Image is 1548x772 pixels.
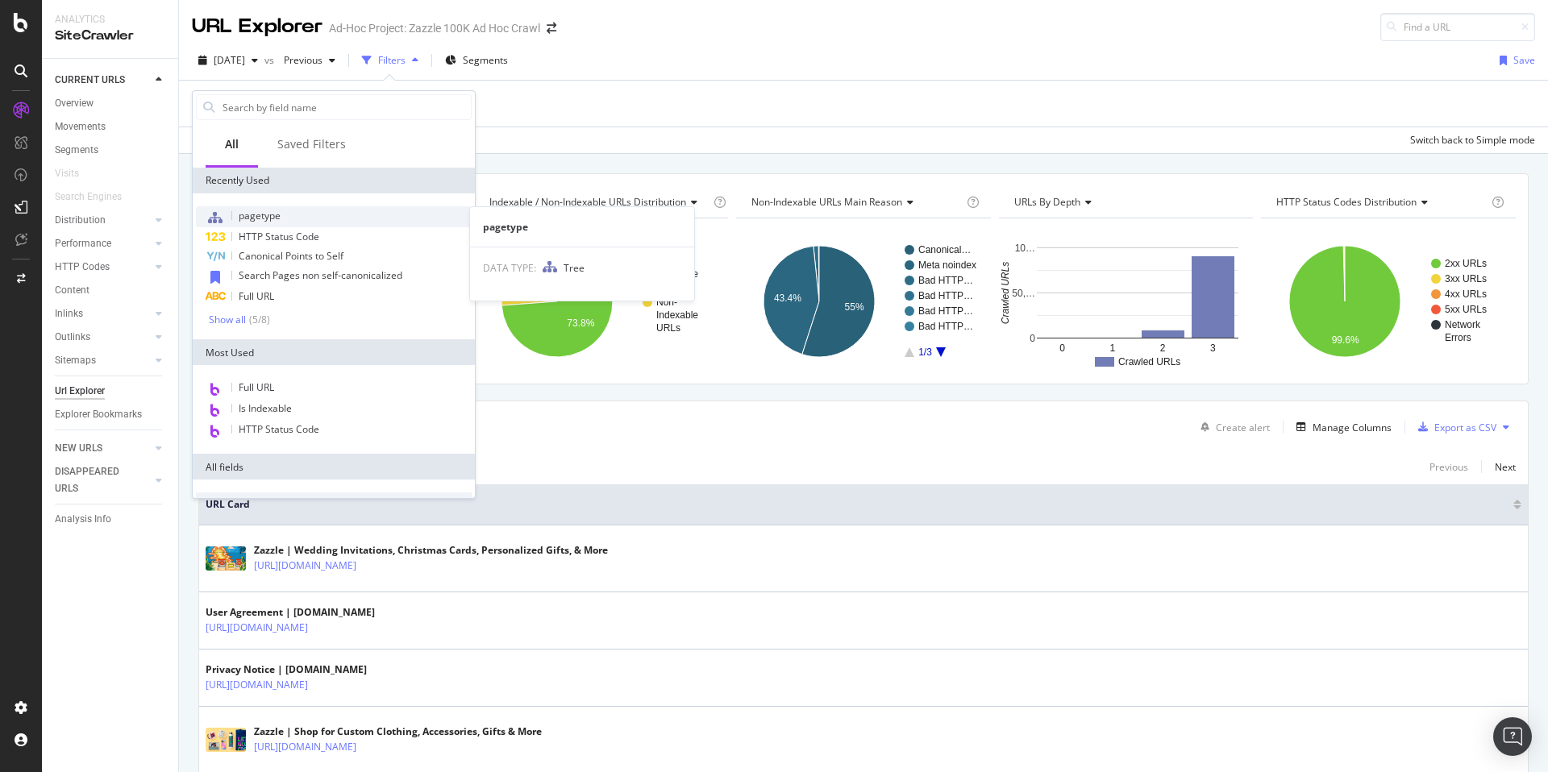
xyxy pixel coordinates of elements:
[1493,717,1532,756] div: Open Intercom Messenger
[55,189,138,205] a: Search Engines
[206,728,246,752] img: main image
[254,543,608,558] div: Zazzle | Wedding Invitations, Christmas Cards, Personalized Gifts, & More
[55,189,122,205] div: Search Engines
[55,95,167,112] a: Overview
[55,282,167,299] a: Content
[209,314,246,326] div: Show all
[55,118,106,135] div: Movements
[1313,421,1392,434] div: Manage Columns
[1429,457,1468,476] button: Previous
[55,259,110,276] div: HTTP Codes
[1495,460,1516,474] div: Next
[656,309,698,321] text: Indexable
[55,352,151,369] a: Sitemaps
[474,231,726,371] div: A chart.
[1445,332,1471,343] text: Errors
[239,209,281,222] span: pagetype
[1380,13,1535,41] input: Find a URL
[748,189,963,215] h4: Non-Indexable URLs Main Reason
[564,261,585,275] span: Tree
[55,212,151,229] a: Distribution
[55,27,165,45] div: SiteCrawler
[55,511,111,528] div: Analysis Info
[1011,189,1239,215] h4: URLs by Depth
[264,53,277,67] span: vs
[1412,414,1496,440] button: Export as CSV
[567,318,594,329] text: 73.8%
[55,95,94,112] div: Overview
[55,305,151,322] a: Inlinks
[55,305,83,322] div: Inlinks
[999,231,1251,371] svg: A chart.
[751,195,902,209] span: Non-Indexable URLs Main Reason
[1014,243,1034,254] text: 10…
[55,383,167,400] a: Url Explorer
[1445,319,1481,330] text: Network
[1445,288,1487,300] text: 4xx URLs
[55,406,167,423] a: Explorer Bookmarks
[239,401,292,415] span: Is Indexable
[55,463,151,497] a: DISAPPEARED URLS
[254,558,356,574] a: [URL][DOMAIN_NAME]
[1194,414,1270,440] button: Create alert
[277,53,322,67] span: Previous
[55,235,151,252] a: Performance
[1445,258,1487,269] text: 2xx URLs
[1404,127,1535,153] button: Switch back to Simple mode
[55,440,151,457] a: NEW URLS
[1445,304,1487,315] text: 5xx URLs
[1109,342,1115,354] text: 1
[1495,457,1516,476] button: Next
[1210,342,1216,354] text: 3
[55,352,96,369] div: Sitemaps
[206,546,246,571] img: main image
[918,305,973,317] text: Bad HTTP…
[483,261,536,275] span: DATA TYPE:
[547,23,556,34] div: arrow-right-arrow-left
[55,165,79,182] div: Visits
[486,189,710,215] h4: Indexable / Non-Indexable URLs Distribution
[239,422,319,436] span: HTTP Status Code
[918,290,973,301] text: Bad HTTP…
[239,380,274,394] span: Full URL
[193,168,475,193] div: Recently Used
[918,259,976,271] text: Meta noindex
[1513,53,1535,67] div: Save
[1493,48,1535,73] button: Save
[656,297,677,308] text: Non-
[193,454,475,479] div: All fields
[55,511,167,528] a: Analysis Info
[206,620,308,636] a: [URL][DOMAIN_NAME]
[736,231,988,371] svg: A chart.
[918,321,973,332] text: Bad HTTP…
[55,463,136,497] div: DISAPPEARED URLS
[254,739,356,755] a: [URL][DOMAIN_NAME]
[1012,288,1035,299] text: 50,…
[192,48,264,73] button: [DATE]
[470,220,694,234] div: pagetype
[254,724,542,739] div: Zazzle | Shop for Custom Clothing, Accessories, Gifts & More
[1332,334,1359,346] text: 99.6%
[55,329,151,346] a: Outlinks
[774,293,801,304] text: 43.4%
[206,605,375,620] div: User Agreement | [DOMAIN_NAME]
[277,48,342,73] button: Previous
[1410,133,1535,147] div: Switch back to Simple mode
[239,230,319,243] span: HTTP Status Code
[329,20,540,36] div: Ad-Hoc Project: Zazzle 100K Ad Hoc Crawl
[55,383,105,400] div: Url Explorer
[55,406,142,423] div: Explorer Bookmarks
[55,212,106,229] div: Distribution
[1014,195,1080,209] span: URLs by Depth
[1059,342,1065,354] text: 0
[1216,421,1270,434] div: Create alert
[239,289,274,303] span: Full URL
[1000,262,1011,324] text: Crawled URLs
[55,282,89,299] div: Content
[55,13,165,27] div: Analytics
[55,259,151,276] a: HTTP Codes
[196,492,472,518] div: URLs
[214,53,245,67] span: 2025 Aug. 29th
[1445,273,1487,284] text: 3xx URLs
[206,497,1509,512] span: URL Card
